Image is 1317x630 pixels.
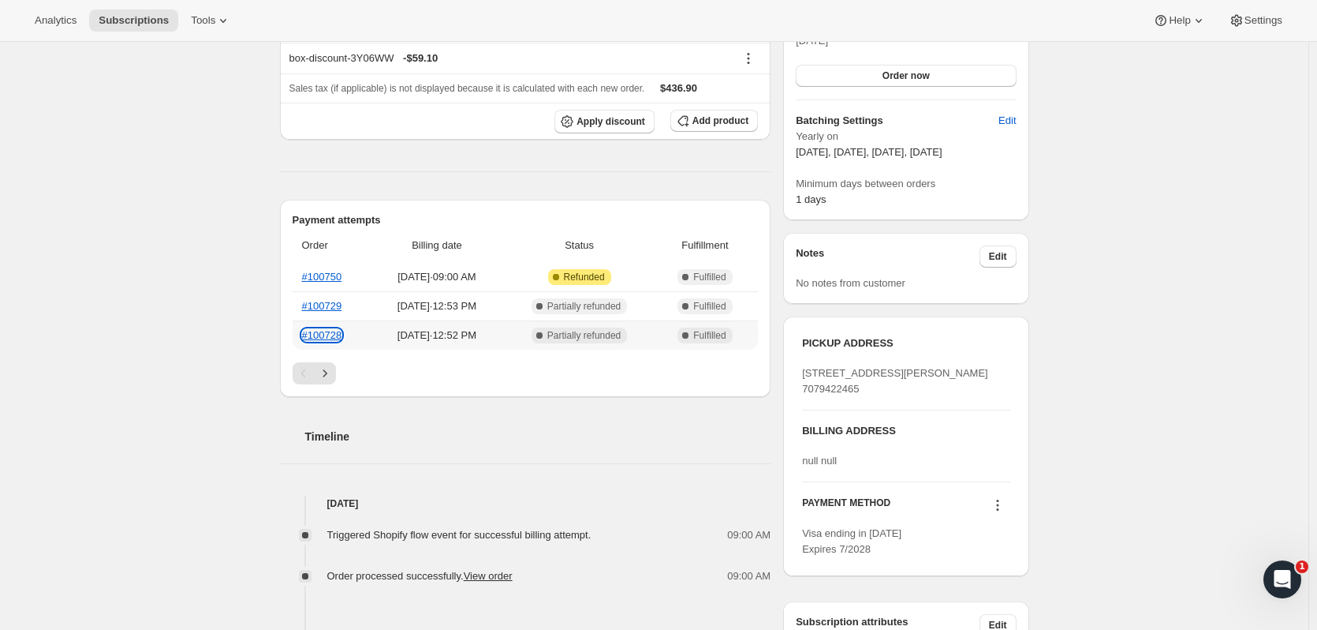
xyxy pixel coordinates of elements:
span: Fulfillment [662,238,749,253]
button: Apply discount [554,110,655,133]
span: Partially refunded [547,329,621,342]
nav: Pagination [293,362,759,384]
span: Sales tax (if applicable) is not displayed because it is calculated with each new order. [289,83,645,94]
button: Edit [979,246,1017,268]
a: #100729 [302,300,342,312]
button: Analytics [25,9,86,32]
button: Add product [670,110,758,132]
span: [DATE], [DATE], [DATE], [DATE] [796,146,942,158]
span: Order now [882,69,930,82]
span: Fulfilled [693,329,726,342]
span: $436.90 [660,82,697,94]
span: [STREET_ADDRESS][PERSON_NAME] 7079422465 [802,367,988,395]
span: Order processed successfully. [327,570,513,582]
button: Subscriptions [89,9,178,32]
span: 09:00 AM [727,527,770,543]
h3: BILLING ADDRESS [802,423,1009,439]
h2: Payment attempts [293,212,759,228]
button: Next [314,362,336,384]
span: 1 days [796,193,826,205]
iframe: Intercom live chat [1263,561,1301,598]
span: [DATE] · 12:52 PM [376,328,497,343]
h3: Notes [796,246,979,268]
div: box-discount-3Y06WW [289,51,727,66]
span: - $59.10 [403,51,438,66]
span: Apply discount [576,115,645,128]
span: Analytics [35,14,76,27]
th: Order [293,228,372,263]
span: Partially refunded [547,300,621,313]
span: Yearly on [796,129,1016,144]
span: Minimum days between orders [796,176,1016,192]
span: 09:00 AM [727,568,770,584]
button: Order now [796,65,1016,87]
span: [DATE] · 09:00 AM [376,269,497,285]
span: Status [506,238,651,253]
span: Billing date [376,238,497,253]
span: Fulfilled [693,300,726,313]
span: Settings [1244,14,1282,27]
span: Help [1169,14,1190,27]
h4: [DATE] [280,496,771,512]
a: View order [464,570,513,582]
span: Tools [191,14,215,27]
span: [DATE] · 12:53 PM [376,298,497,314]
a: #100750 [302,271,342,283]
h2: Timeline [305,429,771,444]
span: null null [802,455,837,467]
span: Triggered Shopify flow event for successful billing attempt. [327,529,591,541]
span: Fulfilled [693,271,726,283]
a: #100728 [302,329,342,341]
button: Edit [989,108,1025,133]
span: Subscriptions [99,14,169,27]
h3: PAYMENT METHOD [802,497,890,518]
button: Help [1144,9,1215,32]
h6: Batching Settings [796,113,998,129]
span: No notes from customer [796,277,905,289]
span: Edit [998,113,1016,129]
span: Edit [989,250,1007,263]
span: Refunded [564,271,605,283]
button: Settings [1219,9,1292,32]
span: Visa ending in [DATE] Expires 7/2028 [802,527,901,555]
span: Add product [692,114,748,127]
button: Tools [181,9,241,32]
h3: PICKUP ADDRESS [802,336,1009,351]
span: 1 [1296,561,1308,573]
